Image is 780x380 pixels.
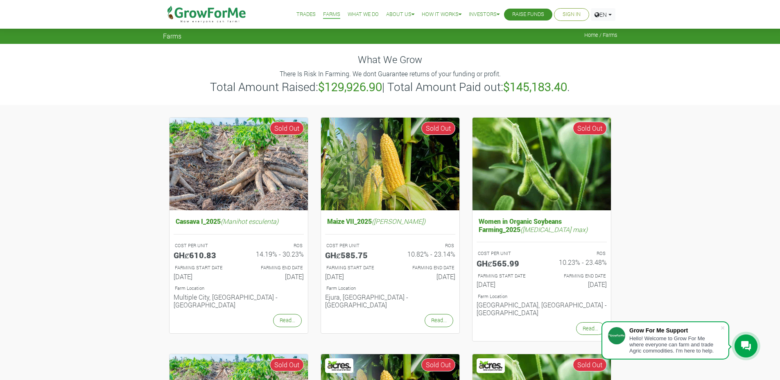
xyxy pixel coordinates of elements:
p: FARMING END DATE [398,264,454,271]
div: Hello! Welcome to Grow For Me where everyone can farm and trade Agric commodities. I'm here to help. [629,335,720,354]
span: Sold Out [421,358,455,371]
a: About Us [386,10,414,19]
a: Read... [273,314,302,327]
span: Home / Farms [584,32,617,38]
h6: Ejura, [GEOGRAPHIC_DATA] - [GEOGRAPHIC_DATA] [325,293,455,309]
h6: [DATE] [174,273,233,280]
i: (Manihot esculenta) [221,217,278,225]
p: FARMING START DATE [326,264,383,271]
p: COST PER UNIT [478,250,534,257]
span: Sold Out [421,122,455,135]
img: Acres Nano [326,360,353,372]
h3: Total Amount Raised: | Total Amount Paid out: . [164,80,616,94]
p: COST PER UNIT [326,242,383,249]
a: Farms [323,10,340,19]
img: Acres Nano [478,360,504,372]
h6: 10.82% - 23.14% [396,250,455,258]
h5: GHȼ565.99 [477,258,536,268]
a: Trades [296,10,316,19]
h6: [GEOGRAPHIC_DATA], [GEOGRAPHIC_DATA] - [GEOGRAPHIC_DATA] [477,301,607,316]
h6: [DATE] [548,280,607,288]
span: Sold Out [573,358,607,371]
h6: [DATE] [245,273,304,280]
p: Location of Farm [478,293,606,300]
a: Read... [425,314,453,327]
p: Location of Farm [326,285,454,292]
a: Read... [576,322,605,335]
span: Sold Out [270,122,304,135]
i: ([MEDICAL_DATA] max) [520,225,588,234]
b: $145,183.40 [503,79,567,94]
h5: GHȼ585.75 [325,250,384,260]
p: FARMING START DATE [175,264,231,271]
img: growforme image [473,118,611,211]
p: There Is Risk In Farming. We dont Guarantee returns of your funding or profit. [164,69,616,79]
img: growforme image [170,118,308,211]
h5: Maize VII_2025 [325,215,455,227]
a: Investors [469,10,500,19]
span: Sold Out [270,358,304,371]
p: ROS [398,242,454,249]
h5: Cassava I_2025 [174,215,304,227]
h6: [DATE] [396,273,455,280]
a: What We Do [348,10,379,19]
a: Sign In [563,10,581,19]
span: Farms [163,32,181,40]
i: ([PERSON_NAME]) [372,217,425,225]
b: $129,926.90 [318,79,382,94]
h6: [DATE] [325,273,384,280]
p: ROS [246,242,303,249]
a: EN [591,8,615,21]
p: Location of Farm [175,285,303,292]
span: Sold Out [573,122,607,135]
h5: GHȼ610.83 [174,250,233,260]
p: FARMING END DATE [549,273,606,280]
a: How it Works [422,10,461,19]
h6: 10.23% - 23.48% [548,258,607,266]
p: COST PER UNIT [175,242,231,249]
h4: What We Grow [163,54,617,66]
h6: Multiple City, [GEOGRAPHIC_DATA] - [GEOGRAPHIC_DATA] [174,293,304,309]
img: growforme image [321,118,459,211]
p: FARMING START DATE [478,273,534,280]
p: FARMING END DATE [246,264,303,271]
h6: [DATE] [477,280,536,288]
h5: Women in Organic Soybeans Farming_2025 [477,215,607,235]
a: Raise Funds [512,10,544,19]
p: ROS [549,250,606,257]
div: Grow For Me Support [629,327,720,334]
h6: 14.19% - 30.23% [245,250,304,258]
